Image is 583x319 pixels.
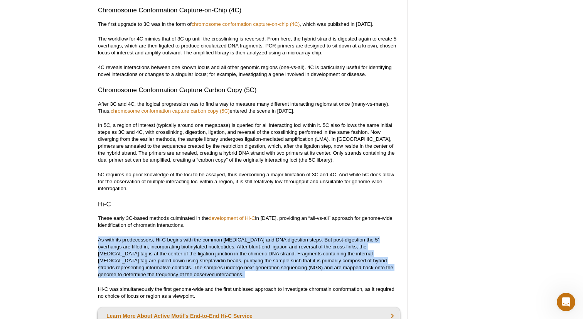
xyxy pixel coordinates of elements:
a: chromosome conformation capture carbon copy (5C) [111,108,230,114]
p: 4C reveals interactions between one known locus and all other genomic regions (one-vs-all). 4C is... [98,64,400,78]
p: The workflow for 4C mimics that of 3C up until the crosslinking is reversed. From here, the hybri... [98,35,400,56]
h3: Hi-C [98,200,400,209]
p: 5C requires no prior knowledge of the loci to be assayed, thus overcoming a major limitation of 3... [98,171,400,192]
p: The first upgrade to 3C was in the form of , which was published in [DATE]. [98,21,400,28]
h3: Chromosome Conformation Capture-on-Chip (4C) [98,6,400,15]
p: In 5C, a region of interest (typically around one megabase) is queried for all interacting loci w... [98,122,400,164]
a: development of Hi-C [209,215,255,221]
h3: Chromosome Conformation Capture Carbon Copy (5C) [98,86,400,95]
p: After 3C and 4C, the logical progression was to find a way to measure many different interacting ... [98,101,400,115]
p: As with its predecessors, Hi-C begins with the common [MEDICAL_DATA] and DNA digestion steps. But... [98,236,400,278]
a: chromosome conformation capture-on-chip (4C) [192,21,300,27]
p: Hi-C was simultaneously the first genome-wide and the first unbiased approach to investigate chro... [98,286,400,300]
p: These early 3C-based methods culminated in the in [DATE], providing an “all-vs-all” approach for ... [98,215,400,229]
iframe: Intercom live chat [557,293,575,311]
